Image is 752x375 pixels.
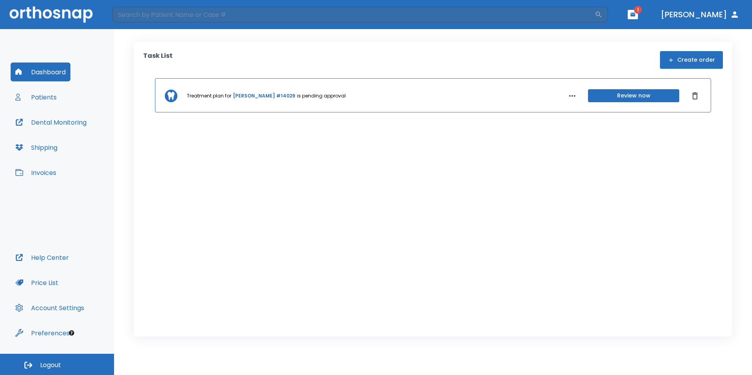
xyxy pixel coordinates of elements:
[233,92,295,99] a: [PERSON_NAME] #14029
[11,138,62,157] button: Shipping
[11,163,61,182] button: Invoices
[689,90,701,102] button: Dismiss
[297,92,346,99] p: is pending approval
[11,298,89,317] button: Account Settings
[11,248,74,267] button: Help Center
[634,6,642,14] span: 1
[143,51,173,69] p: Task List
[112,7,595,22] input: Search by Patient Name or Case #
[68,329,75,336] div: Tooltip anchor
[11,88,61,107] button: Patients
[9,6,93,22] img: Orthosnap
[660,51,723,69] button: Create order
[187,92,231,99] p: Treatment plan for
[11,113,91,132] button: Dental Monitoring
[588,89,679,102] button: Review now
[11,63,70,81] button: Dashboard
[11,324,74,342] button: Preferences
[658,7,743,22] button: [PERSON_NAME]
[11,273,63,292] button: Price List
[40,361,61,369] span: Logout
